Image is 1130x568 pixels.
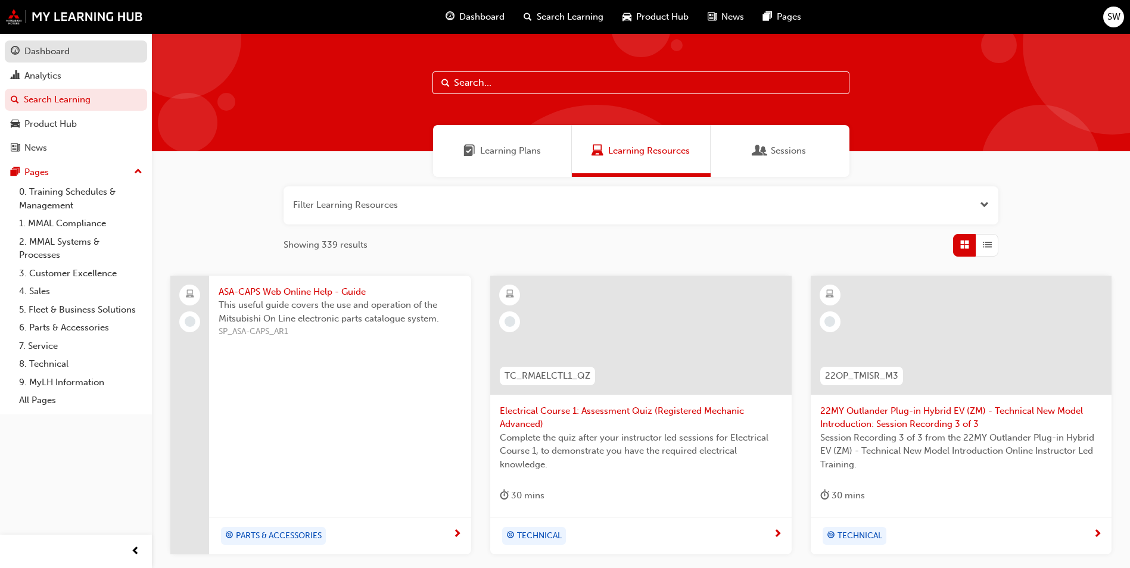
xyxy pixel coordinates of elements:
a: 6. Parts & Accessories [14,319,147,337]
span: Product Hub [636,10,689,24]
span: duration-icon [820,488,829,503]
a: 9. MyLH Information [14,373,147,392]
span: Sessions [754,144,766,158]
span: Dashboard [459,10,505,24]
a: 1. MMAL Compliance [14,214,147,233]
span: Session Recording 3 of 3 from the 22MY Outlander Plug-in Hybrid EV (ZM) - Technical New Model Int... [820,431,1102,472]
span: Learning Resources [592,144,603,158]
span: car-icon [11,119,20,130]
span: TECHNICAL [838,529,882,543]
div: 30 mins [820,488,865,503]
a: search-iconSearch Learning [514,5,613,29]
span: duration-icon [500,488,509,503]
span: news-icon [708,10,717,24]
a: Analytics [5,65,147,87]
a: Learning ResourcesLearning Resources [572,125,711,177]
span: prev-icon [131,544,140,559]
div: Analytics [24,69,61,83]
a: guage-iconDashboard [436,5,514,29]
a: 4. Sales [14,282,147,301]
a: car-iconProduct Hub [613,5,698,29]
span: learningResourceType_ELEARNING-icon [506,287,514,302]
a: 5. Fleet & Business Solutions [14,301,147,319]
span: Electrical Course 1: Assessment Quiz (Registered Mechanic Advanced) [500,404,782,431]
span: Search [441,76,450,90]
a: TC_RMAELCTL1_QZElectrical Course 1: Assessment Quiz (Registered Mechanic Advanced)Complete the qu... [490,276,791,554]
span: next-icon [773,529,782,540]
span: guage-icon [446,10,455,24]
span: learningResourceType_ELEARNING-icon [826,287,834,302]
a: Search Learning [5,89,147,111]
button: Pages [5,161,147,183]
span: Pages [777,10,801,24]
a: 3. Customer Excellence [14,264,147,283]
span: TECHNICAL [517,529,562,543]
span: news-icon [11,143,20,154]
span: TC_RMAELCTL1_QZ [505,369,590,383]
span: This useful guide covers the use and operation of the Mitsubishi On Line electronic parts catalog... [219,298,462,325]
a: 7. Service [14,337,147,355]
span: Search Learning [537,10,603,24]
a: Dashboard [5,40,147,63]
span: List [983,238,992,252]
div: Pages [24,166,49,179]
span: PARTS & ACCESSORIES [236,529,322,543]
a: SessionsSessions [711,125,849,177]
span: pages-icon [11,167,20,178]
span: News [721,10,744,24]
span: search-icon [524,10,532,24]
span: 22OP_TMISR_M3 [825,369,898,383]
span: car-icon [622,10,631,24]
div: Dashboard [24,45,70,58]
input: Search... [432,71,849,94]
div: 30 mins [500,488,544,503]
a: pages-iconPages [754,5,811,29]
span: laptop-icon [186,287,194,302]
span: 22MY Outlander Plug-in Hybrid EV (ZM) - Technical New Model Introduction: Session Recording 3 of 3 [820,404,1102,431]
span: SP_ASA-CAPS_AR1 [219,325,462,339]
button: SW [1103,7,1124,27]
span: search-icon [11,95,19,105]
span: ASA-CAPS Web Online Help - Guide [219,285,462,299]
a: 2. MMAL Systems & Processes [14,233,147,264]
span: Complete the quiz after your instructor led sessions for Electrical Course 1, to demonstrate you ... [500,431,782,472]
div: News [24,141,47,155]
span: target-icon [827,528,835,544]
span: learningRecordVerb_NONE-icon [824,316,835,327]
span: target-icon [506,528,515,544]
button: Open the filter [980,198,989,212]
span: next-icon [453,529,462,540]
button: DashboardAnalyticsSearch LearningProduct HubNews [5,38,147,161]
div: Product Hub [24,117,77,131]
span: guage-icon [11,46,20,57]
span: Learning Plans [480,144,541,158]
a: 22OP_TMISR_M322MY Outlander Plug-in Hybrid EV (ZM) - Technical New Model Introduction: Session Re... [811,276,1112,554]
span: Sessions [771,144,806,158]
a: News [5,137,147,159]
img: mmal [6,9,143,24]
a: news-iconNews [698,5,754,29]
span: pages-icon [763,10,772,24]
a: Product Hub [5,113,147,135]
span: next-icon [1093,529,1102,540]
span: Grid [960,238,969,252]
span: chart-icon [11,71,20,82]
a: Learning PlansLearning Plans [433,125,572,177]
span: learningRecordVerb_NONE-icon [185,316,195,327]
span: up-icon [134,164,142,180]
span: Learning Resources [608,144,690,158]
a: All Pages [14,391,147,410]
a: 0. Training Schedules & Management [14,183,147,214]
span: target-icon [225,528,234,544]
a: ASA-CAPS Web Online Help - GuideThis useful guide covers the use and operation of the Mitsubishi ... [170,276,471,554]
span: SW [1107,10,1120,24]
span: Learning Plans [463,144,475,158]
a: 8. Technical [14,355,147,373]
span: Showing 339 results [284,238,368,252]
span: learningRecordVerb_NONE-icon [505,316,515,327]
